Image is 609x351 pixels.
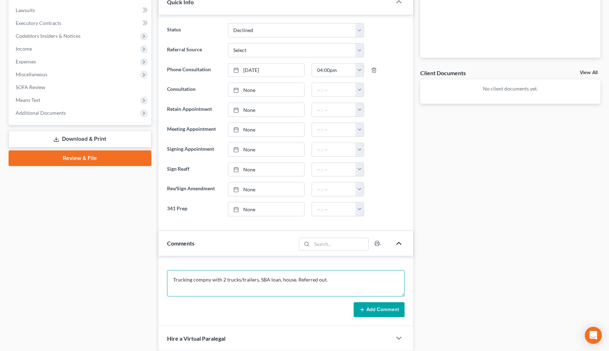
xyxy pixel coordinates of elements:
[163,182,225,196] label: Rev/Sign Amendment
[10,4,151,17] a: Lawsuits
[163,23,225,37] label: Status
[16,84,45,90] span: SOFA Review
[163,83,225,97] label: Consultation
[163,202,225,216] label: 341 Prep
[312,182,356,196] input: -- : --
[16,46,32,52] span: Income
[163,143,225,157] label: Signing Appointment
[312,83,356,97] input: -- : --
[16,20,61,26] span: Executory Contracts
[16,58,36,64] span: Expenses
[312,163,356,176] input: -- : --
[420,69,466,77] div: Client Documents
[16,110,66,116] span: Additional Documents
[16,97,40,103] span: Means Test
[312,143,356,156] input: -- : --
[10,17,151,30] a: Executory Contracts
[16,71,47,77] span: Miscellaneous
[585,327,602,344] div: Open Intercom Messenger
[312,103,356,117] input: -- : --
[163,123,225,137] label: Meeting Appointment
[228,143,304,156] a: None
[167,335,225,342] span: Hire a Virtual Paralegal
[163,162,225,177] label: Sign Reaff
[167,240,194,247] span: Comments
[228,83,304,97] a: None
[9,131,151,148] a: Download & Print
[580,70,598,75] a: View All
[228,103,304,117] a: None
[228,123,304,136] a: None
[312,123,356,136] input: -- : --
[163,43,225,57] label: Referral Source
[354,302,405,317] button: Add Comment
[312,202,356,216] input: -- : --
[163,103,225,117] label: Retain Appointment
[228,182,304,196] a: None
[426,85,595,92] p: No client documents yet.
[10,81,151,94] a: SOFA Review
[312,63,356,77] input: -- : --
[228,163,304,176] a: None
[163,63,225,77] label: Phone Consultation
[9,150,151,166] a: Review & File
[16,33,80,39] span: Codebtors Insiders & Notices
[228,63,304,77] a: [DATE]
[228,202,304,216] a: None
[312,238,369,250] input: Search...
[16,7,35,13] span: Lawsuits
